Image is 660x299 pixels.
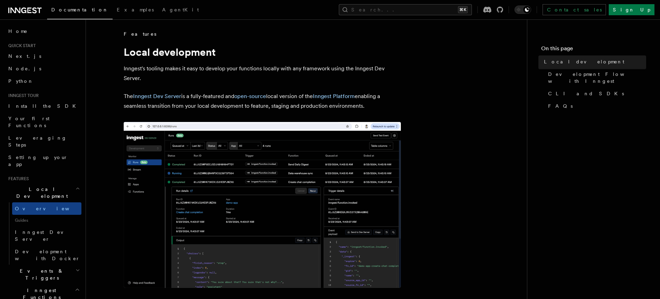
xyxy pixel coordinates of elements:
span: Documentation [51,7,108,12]
a: Examples [113,2,158,19]
span: Local Development [6,186,76,200]
span: Next.js [8,53,41,59]
span: Development with Docker [15,249,80,261]
a: Home [6,25,81,37]
a: CLI and SDKs [545,87,646,100]
span: Inngest tour [6,93,39,98]
span: AgentKit [162,7,199,12]
span: Guides [12,215,81,226]
a: Inngest Dev Server [12,226,81,245]
span: Home [8,28,28,35]
span: Quick start [6,43,36,49]
h4: On this page [541,44,646,55]
span: Features [6,176,29,182]
a: AgentKit [158,2,203,19]
span: Overview [15,206,86,211]
p: Inngest's tooling makes it easy to develop your functions locally with any framework using the In... [124,64,401,83]
p: The is a fully-featured and local version of the enabling a seamless transition from your local d... [124,91,401,111]
span: Examples [117,7,154,12]
button: Local Development [6,183,81,202]
button: Search...⌘K [339,4,472,15]
a: Your first Functions [6,112,81,132]
button: Toggle dark mode [514,6,531,14]
a: Setting up your app [6,151,81,170]
a: Install the SDK [6,100,81,112]
a: Leveraging Steps [6,132,81,151]
a: Documentation [47,2,113,19]
button: Events & Triggers [6,265,81,284]
span: Features [124,30,156,37]
span: Local development [544,58,624,65]
a: Development with Docker [12,245,81,265]
a: Next.js [6,50,81,62]
span: Inngest Dev Server [15,229,74,242]
a: Node.js [6,62,81,75]
img: The Inngest Dev Server on the Functions page [124,122,401,288]
span: Leveraging Steps [8,135,67,148]
span: FAQs [548,103,573,109]
a: FAQs [545,100,646,112]
a: Inngest Platform [313,93,355,99]
span: Setting up your app [8,155,68,167]
kbd: ⌘K [458,6,468,13]
h1: Local development [124,46,401,58]
span: Node.js [8,66,41,71]
a: open-source [234,93,266,99]
span: Python [8,78,34,84]
span: Events & Triggers [6,267,76,281]
a: Overview [12,202,81,215]
span: CLI and SDKs [548,90,624,97]
span: Development Flow with Inngest [548,71,646,85]
span: Your first Functions [8,116,50,128]
span: Install the SDK [8,103,80,109]
a: Inngest Dev Server [133,93,181,99]
a: Local development [541,55,646,68]
a: Sign Up [609,4,654,15]
div: Local Development [6,202,81,265]
a: Python [6,75,81,87]
a: Development Flow with Inngest [545,68,646,87]
a: Contact sales [543,4,606,15]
